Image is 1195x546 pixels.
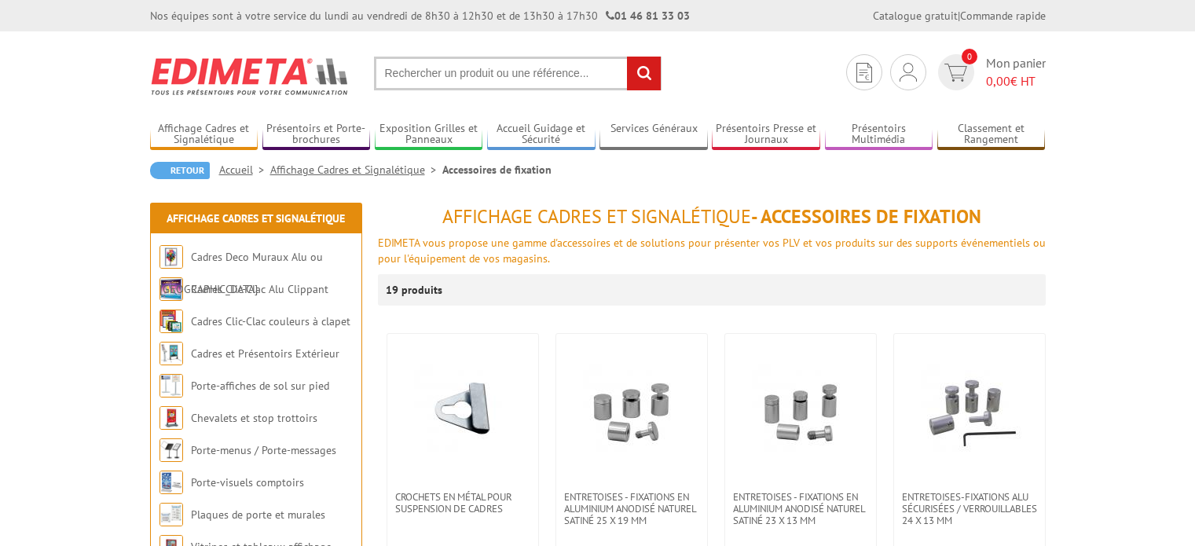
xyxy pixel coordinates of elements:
[902,491,1037,526] span: Entretoises-Fixations alu sécurisées / verrouillables 24 x 13 mm
[386,274,445,306] p: 19 produits
[191,443,336,457] a: Porte-menus / Porte-messages
[627,57,661,90] input: rechercher
[159,503,183,526] img: Plaques de porte et murales
[191,411,317,425] a: Chevalets et stop trottoirs
[150,162,210,179] a: Retour
[374,57,662,90] input: Rechercher un produit ou une référence...
[487,122,596,148] a: Accueil Guidage et Sécurité
[395,491,530,515] span: Crochets en métal pour suspension de cadres
[191,314,350,328] a: Cadres Clic-Clac couleurs à clapet
[915,357,1025,467] img: Entretoises-Fixations alu sécurisées / verrouillables 24 x 13 mm
[733,491,868,526] span: Entretoises - fixations en aluminium anodisé naturel satiné 23 x 13 mm
[159,406,183,430] img: Chevalets et stop trottoirs
[960,9,1046,23] a: Commande rapide
[856,63,872,82] img: devis rapide
[986,54,1046,90] span: Mon panier
[725,491,876,526] a: Entretoises - fixations en aluminium anodisé naturel satiné 23 x 13 mm
[986,73,1010,89] span: 0,00
[159,374,183,398] img: Porte-affiches de sol sur pied
[873,9,958,23] a: Catalogue gratuit
[159,438,183,462] img: Porte-menus / Porte-messages
[564,491,699,526] span: Entretoises - fixations en aluminium anodisé naturel satiné 25 x 19 mm
[159,310,183,333] img: Cadres Clic-Clac couleurs à clapet
[159,250,323,296] a: Cadres Deco Muraux Alu ou [GEOGRAPHIC_DATA]
[150,8,690,24] div: Nos équipes sont à votre service du lundi au vendredi de 8h30 à 12h30 et de 13h30 à 17h30
[159,342,183,365] img: Cadres et Présentoirs Extérieur
[934,54,1046,90] a: devis rapide 0 Mon panier 0,00€ HT
[191,475,304,489] a: Porte-visuels comptoirs
[606,9,690,23] strong: 01 46 81 33 03
[873,8,1046,24] div: |
[375,122,483,148] a: Exposition Grilles et Panneaux
[937,122,1046,148] a: Classement et Rangement
[191,508,325,522] a: Plaques de porte et murales
[219,163,270,177] a: Accueil
[746,357,856,467] img: Entretoises - fixations en aluminium anodisé naturel satiné 23 x 13 mm
[986,72,1046,90] span: € HT
[825,122,933,148] a: Présentoirs Multimédia
[262,122,371,148] a: Présentoirs et Porte-brochures
[270,163,442,177] a: Affichage Cadres et Signalétique
[944,64,967,82] img: devis rapide
[378,236,1046,266] span: EDIMETA vous propose une gamme d'accessoires et de solutions pour présenter vos PLV et vos produi...
[408,357,518,467] img: Crochets en métal pour suspension de cadres
[191,346,339,361] a: Cadres et Présentoirs Extérieur
[387,491,538,515] a: Crochets en métal pour suspension de cadres
[442,162,552,178] li: Accessoires de fixation
[159,471,183,494] img: Porte-visuels comptoirs
[378,207,1046,227] h1: - Accessoires de fixation
[599,122,708,148] a: Services Généraux
[712,122,820,148] a: Présentoirs Presse et Journaux
[900,63,917,82] img: devis rapide
[159,245,183,269] img: Cadres Deco Muraux Alu ou Bois
[167,211,345,225] a: Affichage Cadres et Signalétique
[894,491,1045,526] a: Entretoises-Fixations alu sécurisées / verrouillables 24 x 13 mm
[150,47,350,105] img: Edimeta
[150,122,258,148] a: Affichage Cadres et Signalétique
[556,491,707,526] a: Entretoises - fixations en aluminium anodisé naturel satiné 25 x 19 mm
[962,49,977,64] span: 0
[191,282,328,296] a: Cadres Clic-Clac Alu Clippant
[577,357,687,467] img: Entretoises - fixations en aluminium anodisé naturel satiné 25 x 19 mm
[191,379,329,393] a: Porte-affiches de sol sur pied
[442,204,751,229] span: Affichage Cadres et Signalétique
